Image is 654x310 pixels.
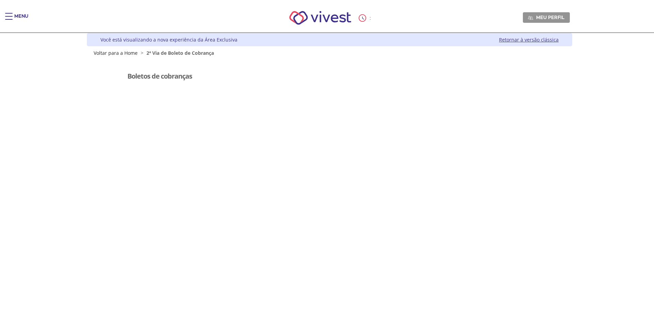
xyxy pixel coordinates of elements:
span: Meu perfil [536,14,564,20]
a: Retornar à versão clássica [499,36,559,43]
div: Menu [14,13,28,27]
div: : [359,14,372,22]
a: Meu perfil [523,12,570,22]
div: Vivest [82,33,572,310]
span: > [139,50,145,56]
img: Vivest [282,3,359,32]
span: 2ª Via de Boleto de Cobrança [146,50,214,56]
div: Você está visualizando a nova experiência da Área Exclusiva [100,36,237,43]
a: Voltar para a Home [94,50,138,56]
img: Meu perfil [528,15,533,20]
h3: Boletos de cobranças [127,72,192,80]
